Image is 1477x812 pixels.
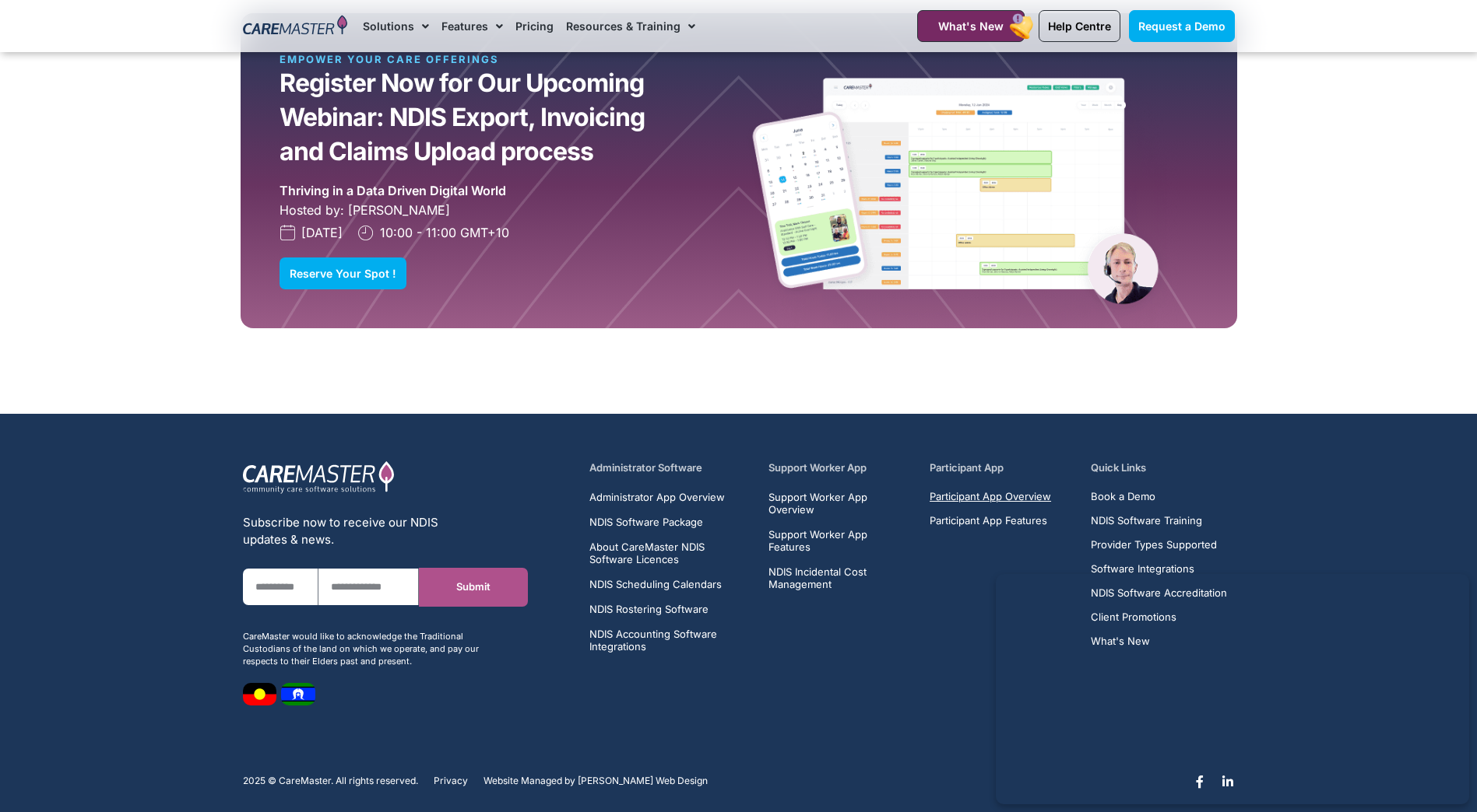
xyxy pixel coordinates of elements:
[1091,491,1155,502] span: Book a Demo
[1091,539,1217,551] span: Provider Types Supported
[281,683,315,705] img: image 8
[290,268,396,279] span: Reserve Your Spot !
[768,565,912,590] a: NDIS Incidental Cost Management
[589,541,751,565] a: About CareMaster NDIS Software Licences
[1091,563,1194,575] span: Software Integrations
[1091,460,1234,475] h5: Quick Links
[930,491,1051,502] a: Participant App Overview
[434,775,468,786] a: Privacy
[243,568,495,622] form: New Form
[243,775,418,786] p: 2025 © CareMaster. All rights reserved.
[930,515,1051,527] a: Participant App Features
[996,574,1469,804] iframe: Popup CTA
[739,52,1198,360] img: CareMaster Group Discussion
[589,603,751,615] a: NDIS Rostering Software
[768,528,912,553] a: Support Worker App Features
[280,223,343,242] a: [DATE]
[1091,515,1227,527] a: NDIS Software Training
[280,52,564,66] div: EMPOWER YOUR CARE OFFERINGS
[917,10,1025,42] a: What's New
[1091,491,1227,502] a: Book a Demo
[358,223,509,242] a: 10:00 - 11:00 GMT+10
[1091,515,1202,527] span: NDIS Software Training
[589,491,751,503] a: Administrator App Overview
[280,201,739,219] div: Hosted by: [PERSON_NAME]
[578,775,708,786] a: [PERSON_NAME] Web Design
[243,514,495,548] div: Subscribe now to receive our NDIS updates & news.
[243,460,395,495] img: CareMaster Logo Part
[589,491,725,503] span: Administrator App Overview
[589,628,751,653] a: NDIS Accounting Software Integrations
[419,568,528,607] button: Submit
[280,66,659,170] h2: Register Now for Our Upcoming Webinar: NDIS Export, Invoicing and Claims Upload process
[243,630,495,667] div: CareMaster would like to acknowledge the Traditional Custodians of the land on which we operate, ...
[456,581,491,593] span: Submit
[768,460,912,475] h5: Support Worker App
[243,15,348,38] img: CareMaster Logo
[280,181,506,201] div: Thriving in a Data Driven Digital World
[1091,539,1227,551] a: Provider Types Supported
[589,460,751,475] h5: Administrator Software
[589,578,751,590] a: NDIS Scheduling Calendars
[1129,10,1235,42] a: Request a Demo
[243,683,276,705] img: image 7
[484,775,575,786] span: Website Managed by
[938,19,1004,33] span: What's New
[768,491,912,516] a: Support Worker App Overview
[280,257,406,289] a: Reserve Your Spot !
[1039,10,1120,42] a: Help Centre
[589,578,722,590] span: NDIS Scheduling Calendars
[930,515,1047,527] span: Participant App Features
[930,460,1073,475] h5: Participant App
[589,516,703,528] span: NDIS Software Package
[1091,563,1227,575] a: Software Integrations
[1048,19,1111,33] span: Help Centre
[589,516,751,528] a: NDIS Software Package
[589,603,709,615] span: NDIS Rostering Software
[1138,19,1226,33] span: Request a Demo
